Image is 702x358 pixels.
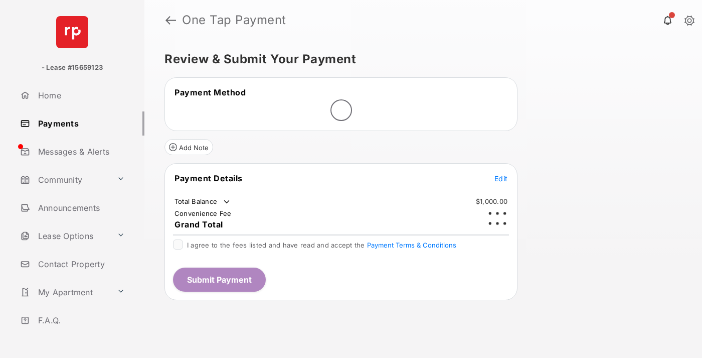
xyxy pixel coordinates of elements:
[182,14,286,26] strong: One Tap Payment
[16,111,144,136] a: Payments
[187,241,456,249] span: I agree to the fees listed and have read and accept the
[16,168,113,192] a: Community
[475,197,508,206] td: $1,000.00
[16,196,144,220] a: Announcements
[16,140,144,164] a: Messages & Alerts
[16,280,113,304] a: My Apartment
[174,197,232,207] td: Total Balance
[164,53,674,65] h5: Review & Submit Your Payment
[173,268,266,292] button: Submit Payment
[174,219,223,229] span: Grand Total
[42,63,103,73] p: - Lease #15659123
[16,308,144,332] a: F.A.Q.
[174,209,232,218] td: Convenience Fee
[174,87,246,97] span: Payment Method
[367,241,456,249] button: I agree to the fees listed and have read and accept the
[16,83,144,107] a: Home
[16,224,113,248] a: Lease Options
[16,252,144,276] a: Contact Property
[56,16,88,48] img: svg+xml;base64,PHN2ZyB4bWxucz0iaHR0cDovL3d3dy53My5vcmcvMjAwMC9zdmciIHdpZHRoPSI2NCIgaGVpZ2h0PSI2NC...
[494,174,507,183] span: Edit
[494,173,507,183] button: Edit
[164,139,213,155] button: Add Note
[174,173,243,183] span: Payment Details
